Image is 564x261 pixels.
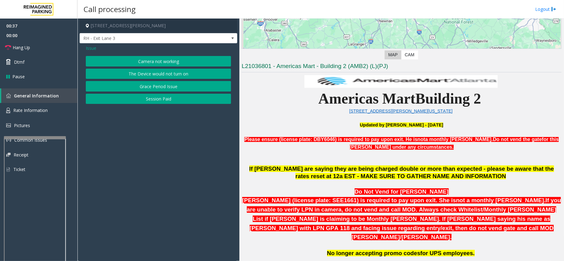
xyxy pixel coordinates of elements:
span: Dtmf [14,59,24,65]
button: Camera not working [86,56,231,66]
span: not [418,137,425,142]
font: Updated by [PERSON_NAME] - [DATE] [360,122,444,127]
span: Building 2 [415,90,481,107]
h4: [STREET_ADDRESS][PERSON_NAME] [80,19,237,33]
h3: Call processing [81,2,139,17]
span: Pause [12,73,25,80]
span: If [PERSON_NAME] are saying they are being charged double or more than expected - please be aware... [249,165,554,180]
label: CAM [401,50,418,59]
span: Pictures [14,122,30,128]
img: 'icon' [6,108,10,113]
span: General Information [14,93,59,99]
button: Session Paid [86,94,231,104]
span: for this [PERSON_NAME] under any circumstances. [350,137,559,150]
a: General Information [1,88,77,103]
span: Americas Mart [318,90,415,107]
a: Logout [535,6,556,12]
button: The Device would not turn on [86,69,231,79]
img: 'icon' [6,123,11,127]
h3: L21036801 - Americas Mart - Building 2 (AMB2) (L)(PJ) [242,62,562,72]
span: Please ensure (license plate: DBY6046) is required to pay upon exit. He is [244,137,417,142]
span: Rate Information [13,107,48,113]
button: Grace Period Issue [86,81,231,92]
span: for UPS employees. [420,250,474,256]
img: 'icon' [6,93,11,98]
span: [PERSON_NAME] (license plate: SEE1661) is required to pay upon exit. She is [242,197,456,203]
img: logout [551,6,556,12]
span: a monthly [PERSON_NAME]. [425,137,493,142]
span: If you are unable to verify LPN in camera, do not vend and call MOD. Always check Whitelist/Month... [247,197,561,241]
label: Map [385,50,401,59]
span: No longer accepting promo codes [327,250,421,256]
span: Do not vend the gate [493,137,542,142]
span: not a monthly [PERSON_NAME]. [242,197,546,203]
a: [STREET_ADDRESS][PERSON_NAME][US_STATE] [349,109,453,113]
span: Hang Up [13,44,30,51]
span: Issue [86,45,96,51]
span: RH - Exit Lane 3 [80,33,206,43]
span: Do Not Vend for [PERSON_NAME] [355,188,449,195]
